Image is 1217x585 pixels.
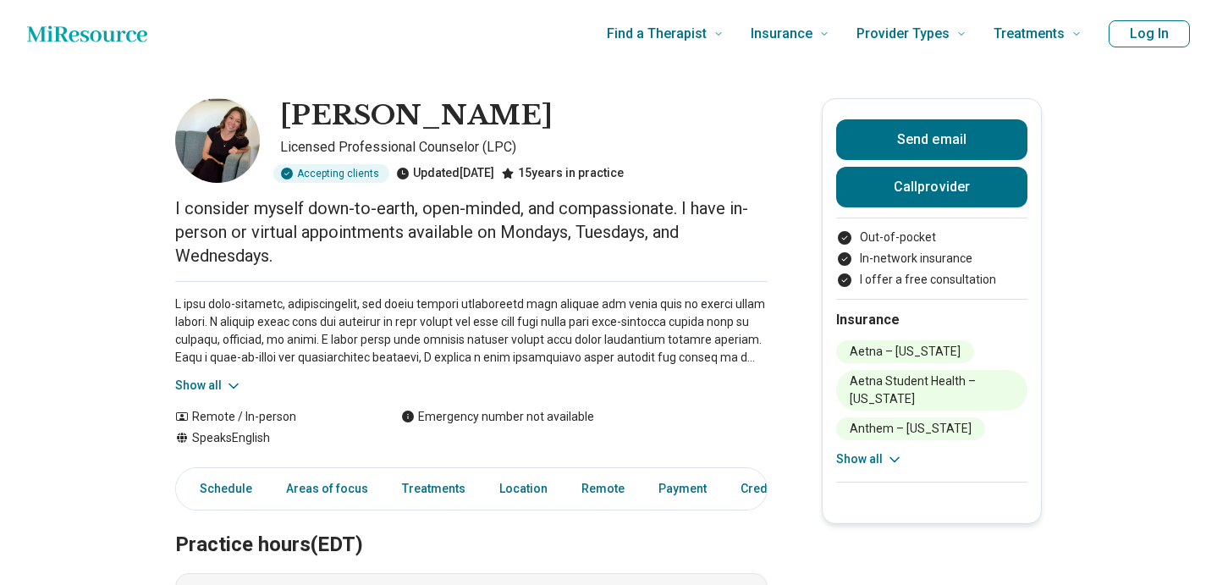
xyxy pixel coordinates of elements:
a: Schedule [179,472,262,506]
p: I consider myself down-to-earth, open-minded, and compassionate. I have in-person or virtual appo... [175,196,768,268]
li: In-network insurance [836,250,1027,268]
div: Remote / In-person [175,408,367,426]
ul: Payment options [836,229,1027,289]
span: Provider Types [856,22,950,46]
h2: Insurance [836,310,1027,330]
button: Show all [836,450,903,468]
h2: Practice hours (EDT) [175,490,768,560]
div: Emergency number not available [401,408,594,426]
div: Accepting clients [273,164,389,183]
div: 15 years in practice [501,164,624,183]
span: Treatments [994,22,1065,46]
li: I offer a free consultation [836,271,1027,289]
button: Send email [836,119,1027,160]
h1: [PERSON_NAME] [280,98,553,134]
button: Log In [1109,20,1190,47]
p: L ipsu dolo-sitametc, adipiscingelit, sed doeiu tempori utlaboreetd magn aliquae adm venia quis n... [175,295,768,367]
a: Areas of focus [276,472,378,506]
li: Aetna – [US_STATE] [836,340,974,363]
img: Sorayda Chorzempa, Licensed Professional Counselor (LPC) [175,98,260,183]
li: Aetna Student Health – [US_STATE] [836,370,1027,411]
div: Speaks English [175,429,367,447]
span: Find a Therapist [607,22,707,46]
li: Out-of-pocket [836,229,1027,246]
p: Licensed Professional Counselor (LPC) [280,137,768,157]
a: Credentials [730,472,815,506]
button: Show all [175,377,242,395]
a: Payment [648,472,717,506]
li: Anthem – [US_STATE] [836,417,985,440]
a: Remote [571,472,635,506]
a: Home page [27,17,147,51]
div: Updated [DATE] [396,164,494,183]
button: Callprovider [836,167,1027,207]
span: Insurance [751,22,812,46]
a: Location [489,472,558,506]
a: Treatments [392,472,476,506]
